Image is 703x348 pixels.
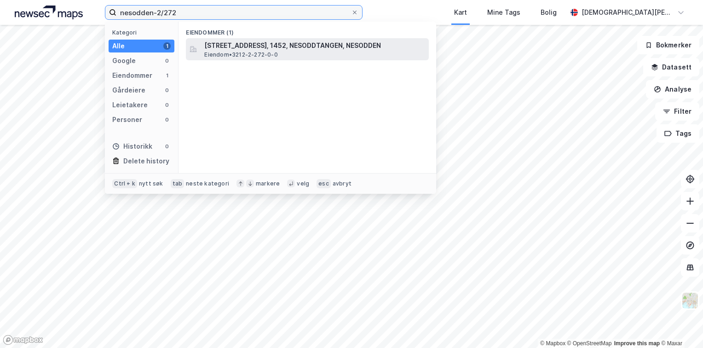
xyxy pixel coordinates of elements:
[116,6,351,19] input: Søk på adresse, matrikkel, gårdeiere, leietakere eller personer
[655,102,699,121] button: Filter
[454,7,467,18] div: Kart
[163,42,171,50] div: 1
[657,304,703,348] iframe: Chat Widget
[163,57,171,64] div: 0
[112,55,136,66] div: Google
[637,36,699,54] button: Bokmerker
[567,340,612,347] a: OpenStreetMap
[256,180,280,187] div: markere
[139,180,163,187] div: nytt søk
[163,101,171,109] div: 0
[541,7,557,18] div: Bolig
[681,292,699,309] img: Z
[123,156,169,167] div: Delete history
[540,340,565,347] a: Mapbox
[657,124,699,143] button: Tags
[163,116,171,123] div: 0
[112,99,148,110] div: Leietakere
[487,7,520,18] div: Mine Tags
[582,7,674,18] div: [DEMOGRAPHIC_DATA][PERSON_NAME]
[614,340,660,347] a: Improve this map
[112,41,125,52] div: Alle
[643,58,699,76] button: Datasett
[112,179,137,188] div: Ctrl + k
[186,180,229,187] div: neste kategori
[112,114,142,125] div: Personer
[112,70,152,81] div: Eiendommer
[204,51,277,58] span: Eiendom • 3212-2-272-0-0
[317,179,331,188] div: esc
[179,22,436,38] div: Eiendommer (1)
[333,180,351,187] div: avbryt
[112,141,152,152] div: Historikk
[163,72,171,79] div: 1
[112,29,174,36] div: Kategori
[112,85,145,96] div: Gårdeiere
[15,6,83,19] img: logo.a4113a55bc3d86da70a041830d287a7e.svg
[646,80,699,99] button: Analyse
[171,179,184,188] div: tab
[163,143,171,150] div: 0
[657,304,703,348] div: Kontrollprogram for chat
[3,335,43,345] a: Mapbox homepage
[297,180,309,187] div: velg
[204,40,425,51] span: [STREET_ADDRESS], 1452, NESODDTANGEN, NESODDEN
[163,87,171,94] div: 0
